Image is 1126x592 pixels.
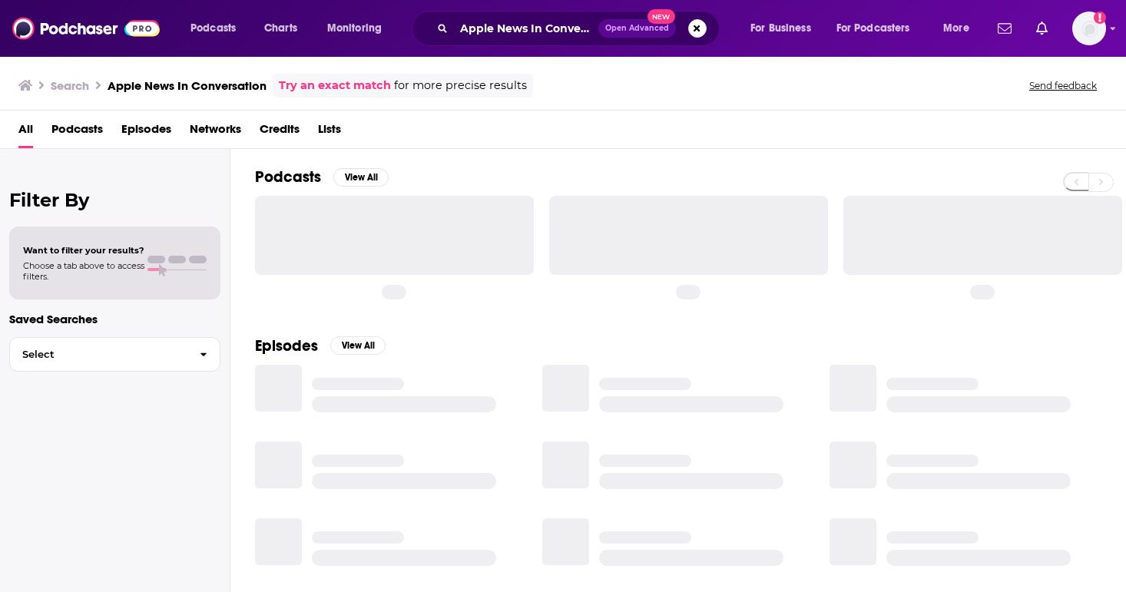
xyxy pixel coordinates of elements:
[992,15,1018,41] a: Show notifications dropdown
[279,77,391,94] a: Try an exact match
[647,9,675,24] span: New
[598,19,676,38] button: Open AdvancedNew
[190,18,236,39] span: Podcasts
[51,117,103,148] a: Podcasts
[255,167,321,187] h2: Podcasts
[255,336,318,356] h2: Episodes
[18,117,33,148] a: All
[836,18,910,39] span: For Podcasters
[454,16,598,41] input: Search podcasts, credits, & more...
[255,336,386,356] a: EpisodesView All
[121,117,171,148] a: Episodes
[394,77,527,94] span: for more precise results
[318,117,341,148] a: Lists
[1072,12,1106,45] span: Logged in as GregKubie
[108,78,267,93] h3: Apple News In Conversation
[255,167,389,187] a: PodcastsView All
[740,16,830,41] button: open menu
[23,245,144,256] span: Want to filter your results?
[826,16,932,41] button: open menu
[1072,12,1106,45] button: Show profile menu
[316,16,402,41] button: open menu
[605,25,669,32] span: Open Advanced
[426,11,734,46] div: Search podcasts, credits, & more...
[1094,12,1106,24] svg: Add a profile image
[1025,79,1101,92] button: Send feedback
[23,260,144,282] span: Choose a tab above to access filters.
[333,168,389,187] button: View All
[932,16,989,41] button: open menu
[12,14,160,43] img: Podchaser - Follow, Share and Rate Podcasts
[190,117,241,148] a: Networks
[9,337,220,372] button: Select
[51,78,89,93] h3: Search
[327,18,382,39] span: Monitoring
[254,16,306,41] a: Charts
[9,189,220,211] h2: Filter By
[1030,15,1054,41] a: Show notifications dropdown
[943,18,969,39] span: More
[750,18,811,39] span: For Business
[330,336,386,355] button: View All
[1072,12,1106,45] img: User Profile
[260,117,300,148] a: Credits
[10,349,187,359] span: Select
[180,16,256,41] button: open menu
[9,312,220,326] p: Saved Searches
[264,18,297,39] span: Charts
